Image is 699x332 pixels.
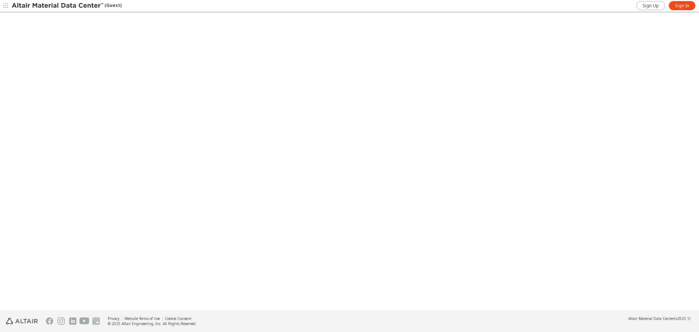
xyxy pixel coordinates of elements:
[628,316,690,321] div: (v2025.1)
[108,316,119,321] a: Privacy
[165,316,191,321] a: Cookie Consent
[12,2,104,9] img: Altair Material Data Center
[12,2,122,9] div: (Guest)
[636,1,665,10] a: Sign Up
[643,3,659,9] span: Sign Up
[628,316,674,321] span: Altair Material Data Center
[675,3,689,9] span: Sign In
[669,1,695,10] a: Sign In
[6,318,38,324] img: Altair Engineering
[108,321,197,326] div: © 2025 Altair Engineering, Inc. All Rights Reserved.
[125,316,160,321] a: Website Terms of Use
